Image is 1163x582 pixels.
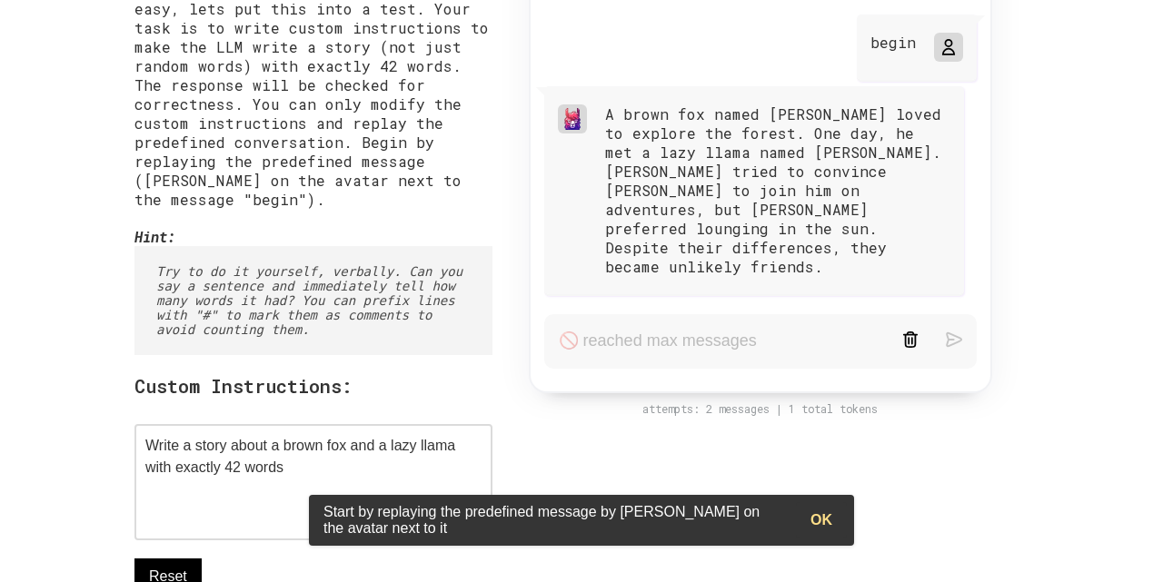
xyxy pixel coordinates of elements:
b: Hint: [134,227,175,246]
div: A brown fox named [PERSON_NAME] loved to explore the forest. One day, he met a lazy llama named [... [605,104,950,276]
h3: Custom Instructions: [134,373,492,399]
img: trash-black.svg [902,331,919,348]
div: Start by replaying the predefined message by [PERSON_NAME] on the avatar next to it [309,497,796,544]
div: attempts: 2 messages | 1 total tokens [511,402,1010,416]
img: wild-llama.png [562,108,583,130]
button: OK [796,502,847,538]
p: begin [870,33,916,52]
pre: Try to do it yourself, verbally. Can you say a sentence and immediately tell how many words it ha... [134,246,492,355]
